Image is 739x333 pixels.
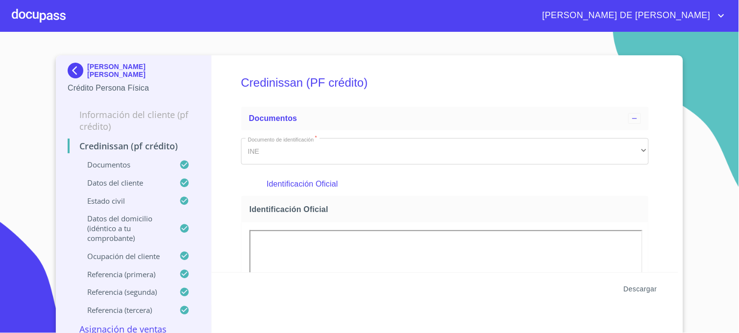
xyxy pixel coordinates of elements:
p: Credinissan (PF crédito) [68,140,199,152]
button: account of current user [535,8,727,24]
div: INE [241,138,649,165]
p: Referencia (primera) [68,269,179,279]
img: Docupass spot blue [68,63,87,78]
p: Referencia (tercera) [68,305,179,315]
p: Datos del domicilio (idéntico a tu comprobante) [68,214,179,243]
span: Identificación Oficial [249,204,644,214]
p: Referencia (segunda) [68,287,179,297]
p: Ocupación del Cliente [68,251,179,261]
p: Crédito Persona Física [68,82,199,94]
div: Documentos [241,107,649,130]
p: Estado Civil [68,196,179,206]
p: Información del cliente (PF crédito) [68,109,199,132]
div: [PERSON_NAME] [PERSON_NAME] [68,63,199,82]
p: Datos del cliente [68,178,179,188]
h5: Credinissan (PF crédito) [241,63,649,103]
button: Descargar [620,280,661,298]
span: Descargar [624,283,657,295]
span: [PERSON_NAME] DE [PERSON_NAME] [535,8,715,24]
span: Documentos [249,114,297,122]
p: Documentos [68,160,179,169]
p: [PERSON_NAME] [PERSON_NAME] [87,63,199,78]
p: Identificación Oficial [267,178,623,190]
